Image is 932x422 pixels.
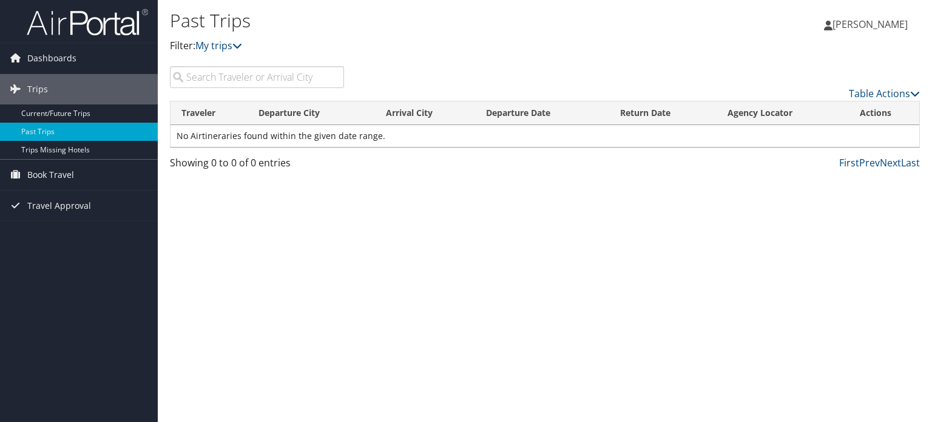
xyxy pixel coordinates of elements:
p: Filter: [170,38,670,54]
span: Travel Approval [27,191,91,221]
a: First [839,156,859,169]
th: Departure Date: activate to sort column ascending [475,101,609,125]
th: Arrival City: activate to sort column ascending [375,101,475,125]
div: Showing 0 to 0 of 0 entries [170,155,344,176]
span: Book Travel [27,160,74,190]
span: [PERSON_NAME] [832,18,908,31]
img: airportal-logo.png [27,8,148,36]
th: Actions [849,101,919,125]
span: Dashboards [27,43,76,73]
a: Prev [859,156,880,169]
td: No Airtineraries found within the given date range. [171,125,919,147]
th: Traveler: activate to sort column ascending [171,101,248,125]
h1: Past Trips [170,8,670,33]
th: Agency Locator: activate to sort column ascending [717,101,848,125]
th: Departure City: activate to sort column ascending [248,101,375,125]
a: My trips [195,39,242,52]
a: Last [901,156,920,169]
th: Return Date: activate to sort column ascending [609,101,717,125]
span: Trips [27,74,48,104]
a: [PERSON_NAME] [824,6,920,43]
a: Next [880,156,901,169]
input: Search Traveler or Arrival City [170,66,344,88]
a: Table Actions [849,87,920,100]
